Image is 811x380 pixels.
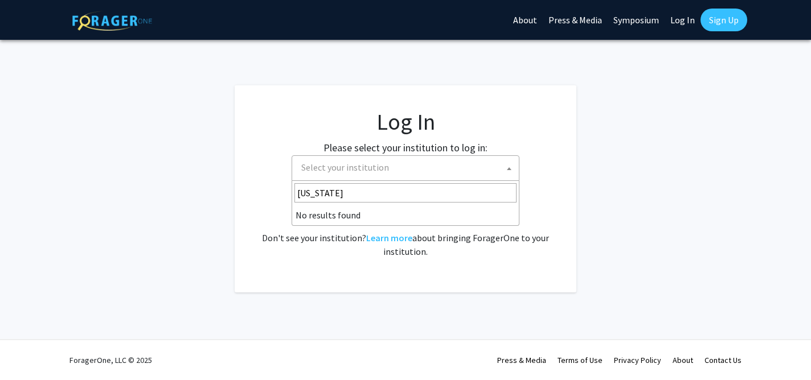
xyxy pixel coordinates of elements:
li: No results found [292,205,519,225]
a: Press & Media [497,355,546,365]
a: Privacy Policy [614,355,661,365]
a: About [673,355,693,365]
input: Search [294,183,517,203]
a: Learn more about bringing ForagerOne to your institution [366,232,412,243]
div: ForagerOne, LLC © 2025 [69,340,152,380]
iframe: Chat [9,329,48,371]
div: No account? . Don't see your institution? about bringing ForagerOne to your institution. [257,204,554,258]
span: Select your institution [292,155,519,181]
a: Contact Us [704,355,742,365]
a: Terms of Use [558,355,603,365]
label: Please select your institution to log in: [323,140,488,155]
h1: Log In [257,108,554,135]
a: Sign Up [701,9,747,31]
span: Select your institution [301,162,389,173]
span: Select your institution [297,156,519,179]
img: ForagerOne Logo [72,11,152,31]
